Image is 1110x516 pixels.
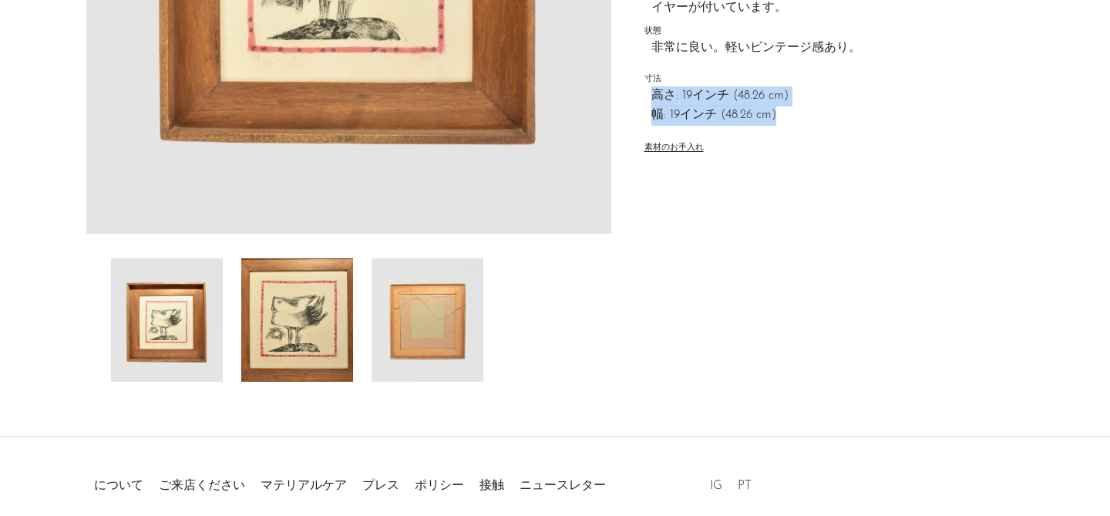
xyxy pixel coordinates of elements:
[651,42,861,54] font: 非常に良い。軽いビンテージ感あり。
[241,258,353,382] img: 鳥のリトグラフ、額入り
[738,480,752,492] a: PT
[94,480,143,492] a: について
[111,258,223,382] img: 鳥のリトグラフ、額入り
[644,143,704,154] button: 素材のお手入れ
[644,143,704,152] font: 素材のお手入れ
[651,109,776,121] font: 幅: 19インチ (48.26 cm)
[644,27,661,35] font: 状態
[710,480,722,492] a: IG
[159,480,245,492] a: ご来店ください
[261,480,347,492] a: マテリアルケア
[702,467,759,497] ul: ソーシャルメディア
[86,467,614,497] ul: クイックリンク
[372,258,483,382] img: 鳥のリトグラフ、額入り
[644,75,661,83] font: 寸法
[651,89,789,102] font: 高さ: 19インチ (48.26 cm)
[362,480,399,492] a: プレス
